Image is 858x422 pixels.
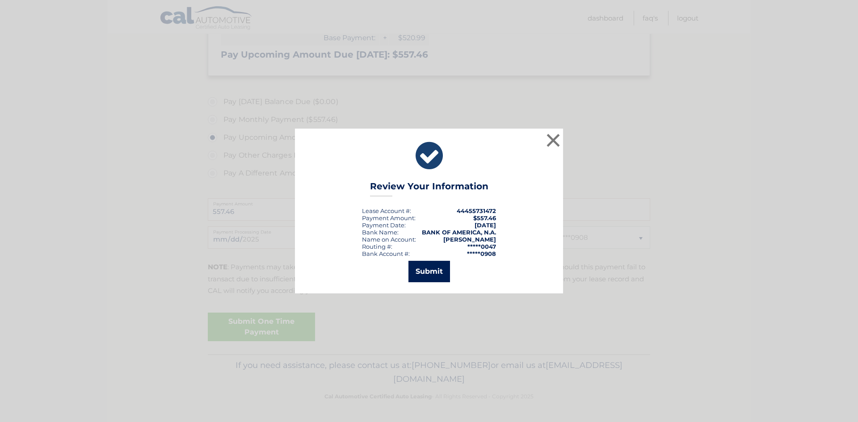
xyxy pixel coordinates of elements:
span: [DATE] [475,221,496,229]
button: Submit [408,261,450,282]
div: Lease Account #: [362,207,411,214]
span: Payment Date [362,221,404,229]
strong: 44455731472 [457,207,496,214]
strong: BANK OF AMERICA, N.A. [422,229,496,236]
div: : [362,221,406,229]
div: Bank Name: [362,229,399,236]
strong: [PERSON_NAME] [443,236,496,243]
span: $557.46 [473,214,496,221]
h3: Review Your Information [370,181,488,196]
div: Bank Account #: [362,250,410,257]
button: × [544,131,562,149]
div: Routing #: [362,243,392,250]
div: Payment Amount: [362,214,416,221]
div: Name on Account: [362,236,416,243]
